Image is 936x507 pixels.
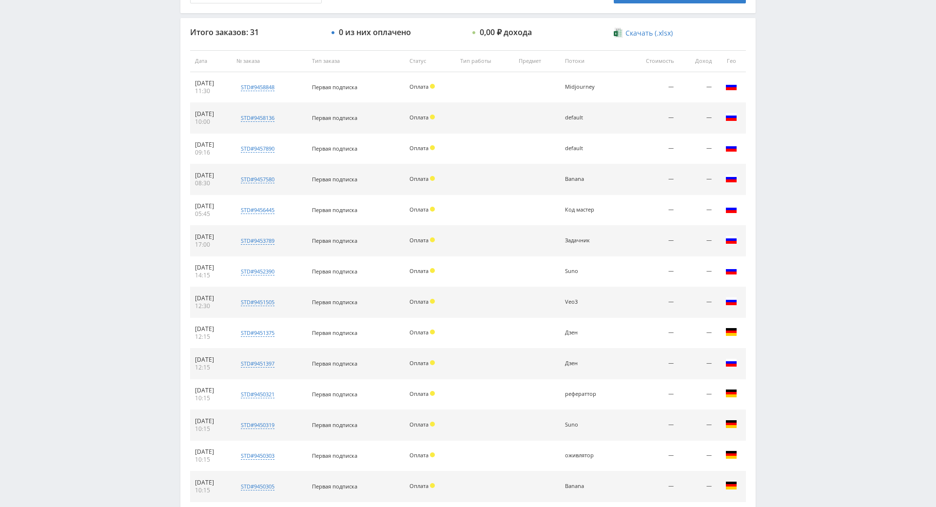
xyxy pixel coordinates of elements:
[241,175,274,183] div: std#9457580
[679,103,717,134] td: —
[195,325,227,333] div: [DATE]
[565,145,609,152] div: default
[624,410,679,441] td: —
[624,379,679,410] td: —
[725,326,737,338] img: deu.png
[312,452,357,459] span: Первая подписка
[195,333,227,341] div: 12:15
[565,391,609,397] div: рефераттор
[195,79,227,87] div: [DATE]
[679,441,717,471] td: —
[312,145,357,152] span: Первая подписка
[241,360,274,368] div: std#9451397
[312,390,357,398] span: Первая подписка
[195,118,227,126] div: 10:00
[241,298,274,306] div: std#9451505
[195,87,227,95] div: 11:30
[624,318,679,349] td: —
[312,421,357,429] span: Первая подписка
[195,487,227,494] div: 10:15
[565,422,609,428] div: Suno
[725,388,737,399] img: deu.png
[624,256,679,287] td: —
[455,50,514,72] th: Тип работы
[725,173,737,184] img: rus.png
[312,206,357,214] span: Первая подписка
[409,390,429,397] span: Оплата
[430,360,435,365] span: Холд
[430,422,435,427] span: Холд
[195,294,227,302] div: [DATE]
[409,114,429,121] span: Оплата
[430,483,435,488] span: Холд
[725,357,737,369] img: rus.png
[565,330,609,336] div: Дзен
[679,134,717,164] td: —
[312,237,357,244] span: Первая подписка
[195,394,227,402] div: 10:15
[241,421,274,429] div: std#9450319
[195,272,227,279] div: 14:15
[195,179,227,187] div: 08:30
[195,233,227,241] div: [DATE]
[409,451,429,459] span: Оплата
[241,237,274,245] div: std#9453789
[679,349,717,379] td: —
[195,425,227,433] div: 10:15
[430,299,435,304] span: Холд
[195,141,227,149] div: [DATE]
[405,50,455,72] th: Статус
[339,28,411,37] div: 0 из них оплачено
[195,456,227,464] div: 10:15
[565,115,609,121] div: default
[195,364,227,371] div: 12:15
[409,175,429,182] span: Оплата
[679,164,717,195] td: —
[725,295,737,307] img: rus.png
[430,84,435,89] span: Холд
[614,28,622,38] img: xlsx
[565,360,609,367] div: Дзен
[241,268,274,275] div: std#9452390
[679,195,717,226] td: —
[409,144,429,152] span: Оплата
[624,164,679,195] td: —
[565,176,609,182] div: Banana
[195,210,227,218] div: 05:45
[624,134,679,164] td: —
[241,206,274,214] div: std#9456445
[190,28,322,37] div: Итого заказов: 31
[312,83,357,91] span: Первая подписка
[430,268,435,273] span: Холд
[430,330,435,334] span: Холд
[624,287,679,318] td: —
[409,236,429,244] span: Оплата
[430,176,435,181] span: Холд
[679,287,717,318] td: —
[565,483,609,489] div: Banana
[725,111,737,123] img: rus.png
[195,149,227,156] div: 09:16
[725,418,737,430] img: deu.png
[565,452,609,459] div: оживлятор
[565,207,609,213] div: Код мастер
[624,226,679,256] td: —
[195,172,227,179] div: [DATE]
[679,471,717,502] td: —
[307,50,405,72] th: Тип заказа
[409,267,429,274] span: Оплата
[624,50,679,72] th: Стоимость
[430,237,435,242] span: Холд
[624,471,679,502] td: —
[624,103,679,134] td: —
[409,206,429,213] span: Оплата
[312,268,357,275] span: Первая подписка
[195,202,227,210] div: [DATE]
[312,114,357,121] span: Первая подписка
[195,387,227,394] div: [DATE]
[409,421,429,428] span: Оплата
[409,83,429,90] span: Оплата
[565,299,609,305] div: Veo3
[312,298,357,306] span: Первая подписка
[430,452,435,457] span: Холд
